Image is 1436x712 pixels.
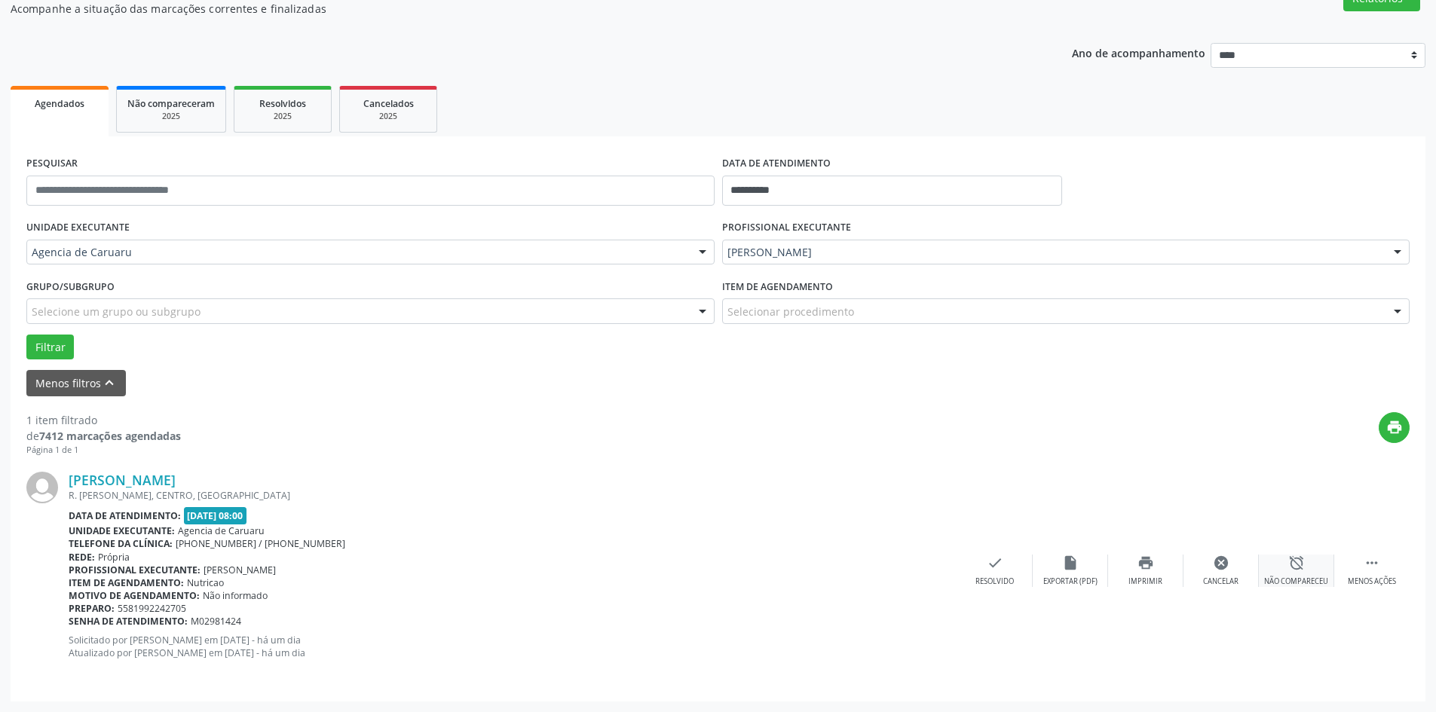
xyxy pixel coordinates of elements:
[98,551,130,564] span: Própria
[69,634,957,659] p: Solicitado por [PERSON_NAME] em [DATE] - há um dia Atualizado por [PERSON_NAME] em [DATE] - há um...
[1264,576,1328,587] div: Não compareceu
[11,1,1001,17] p: Acompanhe a situação das marcações correntes e finalizadas
[363,97,414,110] span: Cancelados
[35,97,84,110] span: Agendados
[101,374,118,391] i: keyboard_arrow_up
[1379,412,1410,443] button: print
[127,97,215,110] span: Não compareceram
[69,602,115,615] b: Preparo:
[1043,576,1098,587] div: Exportar (PDF)
[39,429,181,443] strong: 7412 marcações agendadas
[127,111,215,122] div: 2025
[26,275,115,298] label: Grupo/Subgrupo
[26,335,74,360] button: Filtrar
[69,509,181,522] b: Data de atendimento:
[1348,576,1396,587] div: Menos ações
[203,589,268,602] span: Não informado
[26,472,58,503] img: img
[1386,419,1403,435] i: print
[1137,555,1154,571] i: print
[69,589,200,602] b: Motivo de agendamento:
[1288,555,1305,571] i: alarm_off
[69,615,188,628] b: Senha de atendimento:
[1203,576,1239,587] div: Cancelar
[26,370,126,396] button: Menos filtroskeyboard_arrow_up
[722,216,851,240] label: PROFISSIONAL EXECUTANTE
[69,489,957,502] div: R. [PERSON_NAME], CENTRO, [GEOGRAPHIC_DATA]
[69,576,184,589] b: Item de agendamento:
[178,524,265,537] span: Agencia de Caruaru
[351,111,426,122] div: 2025
[69,524,175,537] b: Unidade executante:
[69,472,176,488] a: [PERSON_NAME]
[1364,555,1380,571] i: 
[69,551,95,564] b: Rede:
[187,576,224,589] span: Nutricao
[1213,555,1229,571] i: cancel
[26,412,181,428] div: 1 item filtrado
[1062,555,1079,571] i: insert_drive_file
[722,152,831,176] label: DATA DE ATENDIMENTO
[69,564,201,576] b: Profissional executante:
[259,97,306,110] span: Resolvidos
[245,111,320,122] div: 2025
[32,245,684,260] span: Agencia de Caruaru
[176,537,345,550] span: [PHONE_NUMBER] / [PHONE_NUMBER]
[722,275,833,298] label: Item de agendamento
[975,576,1014,587] div: Resolvido
[26,444,181,457] div: Página 1 de 1
[1128,576,1162,587] div: Imprimir
[204,564,276,576] span: [PERSON_NAME]
[118,602,186,615] span: 5581992242705
[727,304,854,319] span: Selecionar procedimento
[26,152,78,176] label: PESQUISAR
[32,304,201,319] span: Selecione um grupo ou subgrupo
[184,507,247,524] span: [DATE] 08:00
[69,537,173,550] b: Telefone da clínica:
[727,245,1379,260] span: [PERSON_NAME]
[26,216,130,240] label: UNIDADE EXECUTANTE
[1072,43,1205,62] p: Ano de acompanhamento
[987,555,1003,571] i: check
[26,428,181,444] div: de
[191,615,241,628] span: M02981424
